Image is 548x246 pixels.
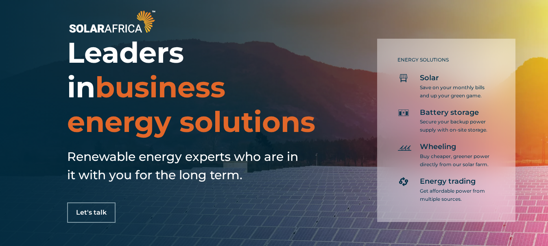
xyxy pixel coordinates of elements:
[420,108,479,118] span: Battery storage
[67,202,116,223] a: Let's talk
[420,142,456,152] span: Wheeling
[67,70,315,139] span: business energy solutions
[420,152,491,169] p: Buy cheaper, greener power directly from our solar farm.
[67,35,322,139] h1: Leaders in
[67,147,303,184] h5: Renewable energy experts who are in it with you for the long term.
[76,209,107,216] span: Let's talk
[420,187,491,203] p: Get affordable power from multiple sources.
[420,177,476,187] span: Energy trading
[420,83,491,100] p: Save on your monthly bills and up your green game.
[397,57,491,63] h5: ENERGY SOLUTIONS
[420,118,491,134] p: Secure your backup power supply with on-site storage.
[420,73,439,83] span: Solar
